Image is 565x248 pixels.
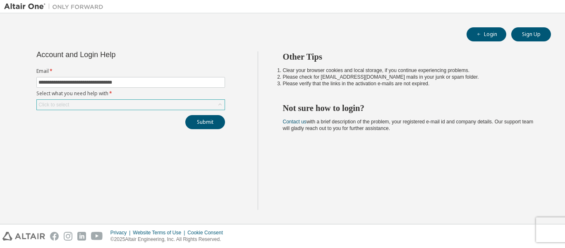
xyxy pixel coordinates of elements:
img: altair_logo.svg [2,232,45,241]
label: Email [36,68,225,75]
div: Click to select [38,101,69,108]
img: instagram.svg [64,232,72,241]
img: linkedin.svg [77,232,86,241]
span: with a brief description of the problem, your registered e-mail id and company details. Our suppo... [283,119,534,131]
img: facebook.svg [50,232,59,241]
label: Select what you need help with [36,90,225,97]
div: Cookie Consent [187,229,227,236]
img: Altair One [4,2,108,11]
li: Please check for [EMAIL_ADDRESS][DOMAIN_NAME] mails in your junk or spam folder. [283,74,536,80]
img: youtube.svg [91,232,103,241]
div: Privacy [110,229,133,236]
div: Click to select [37,100,225,110]
a: Contact us [283,119,306,125]
button: Submit [185,115,225,129]
h2: Other Tips [283,51,536,62]
p: © 2025 Altair Engineering, Inc. All Rights Reserved. [110,236,228,243]
button: Sign Up [511,27,551,41]
div: Website Terms of Use [133,229,187,236]
button: Login [467,27,506,41]
h2: Not sure how to login? [283,103,536,113]
li: Please verify that the links in the activation e-mails are not expired. [283,80,536,87]
li: Clear your browser cookies and local storage, if you continue experiencing problems. [283,67,536,74]
div: Account and Login Help [36,51,187,58]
